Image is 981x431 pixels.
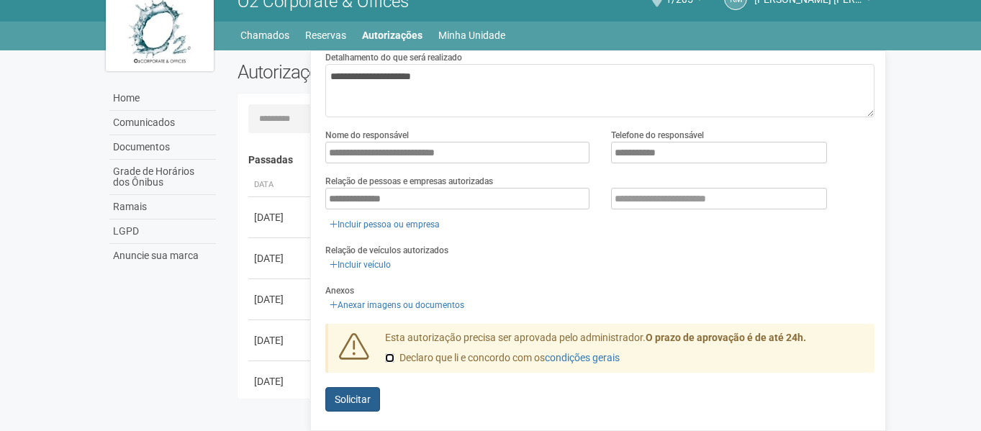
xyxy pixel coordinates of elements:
a: Ramais [109,195,216,219]
label: Anexos [325,284,354,297]
div: Esta autorização precisa ser aprovada pelo administrador. [374,331,875,373]
div: [DATE] [254,374,307,389]
strong: O prazo de aprovação é de até 24h. [646,332,806,343]
label: Nome do responsável [325,129,409,142]
label: Declaro que li e concordo com os [385,351,620,366]
a: Comunicados [109,111,216,135]
a: LGPD [109,219,216,244]
span: Solicitar [335,394,371,405]
label: Relação de pessoas e empresas autorizadas [325,175,493,188]
a: Anexar imagens ou documentos [325,297,469,313]
h4: Passadas [248,155,865,165]
h2: Autorizações [238,61,546,83]
label: Telefone do responsável [611,129,704,142]
label: Detalhamento do que será realizado [325,51,462,64]
a: Minha Unidade [438,25,505,45]
a: Chamados [240,25,289,45]
div: [DATE] [254,333,307,348]
a: Autorizações [362,25,422,45]
a: Incluir veículo [325,257,395,273]
th: Data [248,173,313,197]
label: Relação de veículos autorizados [325,244,448,257]
a: Anuncie sua marca [109,244,216,268]
a: Documentos [109,135,216,160]
a: Reservas [305,25,346,45]
a: Incluir pessoa ou empresa [325,217,444,232]
a: Home [109,86,216,111]
a: Grade de Horários dos Ônibus [109,160,216,195]
input: Declaro que li e concordo com oscondições gerais [385,353,394,363]
div: [DATE] [254,210,307,224]
button: Solicitar [325,387,380,412]
div: [DATE] [254,292,307,307]
div: [DATE] [254,251,307,266]
a: condições gerais [545,352,620,363]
